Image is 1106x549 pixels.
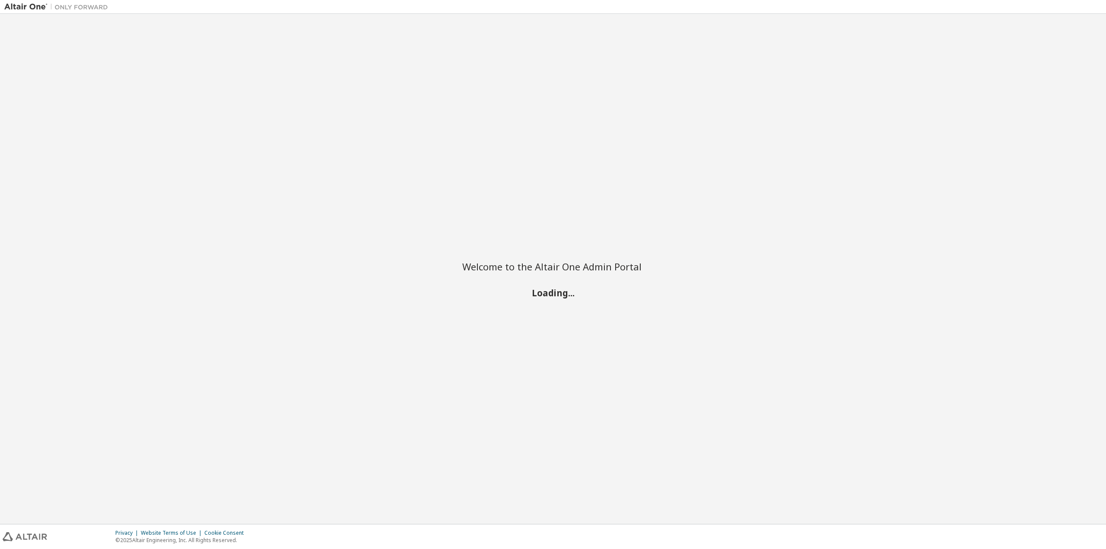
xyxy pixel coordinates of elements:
[204,530,249,536] div: Cookie Consent
[4,3,112,11] img: Altair One
[115,530,141,536] div: Privacy
[3,532,47,541] img: altair_logo.svg
[115,536,249,544] p: © 2025 Altair Engineering, Inc. All Rights Reserved.
[462,260,644,273] h2: Welcome to the Altair One Admin Portal
[462,287,644,298] h2: Loading...
[141,530,204,536] div: Website Terms of Use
